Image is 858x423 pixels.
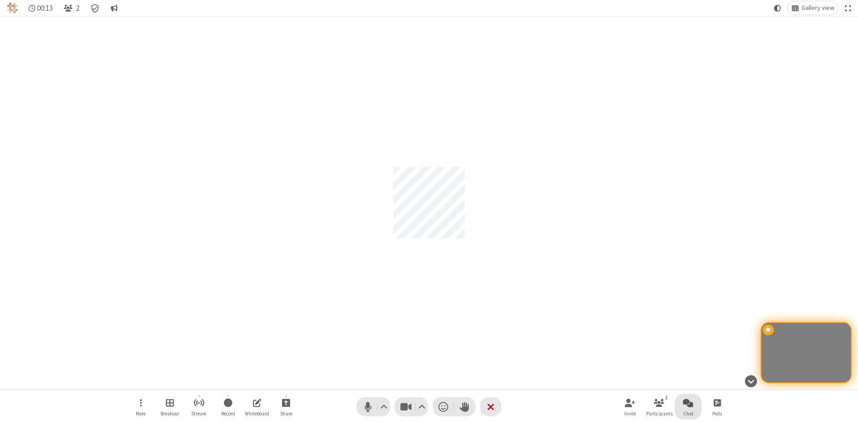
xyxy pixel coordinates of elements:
button: Fullscreen [841,1,855,15]
button: Hide [741,370,760,392]
button: Open poll [704,394,731,419]
div: Timer [25,1,57,15]
button: Invite participants (Alt+I) [617,394,643,419]
button: Start recording [214,394,241,419]
button: Start sharing [273,394,299,419]
span: Whiteboard [245,411,269,416]
span: Participants [646,411,673,416]
button: Open menu [127,394,154,419]
button: Conversation [107,1,121,15]
span: Gallery view [802,4,834,12]
button: End or leave meeting [480,397,501,416]
div: Meeting details Encryption enabled [87,1,104,15]
span: Invite [624,411,636,416]
span: Polls [712,411,722,416]
img: QA Selenium DO NOT DELETE OR CHANGE [7,3,18,13]
span: 2 [76,4,80,13]
span: Stream [191,411,206,416]
button: Manage Breakout Rooms [156,394,183,419]
button: Open participant list [646,394,673,419]
button: Mute (Alt+A) [357,397,390,416]
button: Open shared whiteboard [244,394,270,419]
button: Send a reaction [433,397,454,416]
button: Change layout [788,1,838,15]
button: Video setting [416,397,428,416]
button: Open participant list [60,1,83,15]
button: Start streaming [185,394,212,419]
button: Audio settings [378,397,390,416]
span: Share [280,411,292,416]
span: Breakout [160,411,179,416]
button: Open chat [675,394,702,419]
span: 00:13 [37,4,53,13]
span: Chat [683,411,694,416]
button: Using system theme [770,1,785,15]
div: 2 [663,394,670,402]
button: Raise hand [454,397,475,416]
span: More [136,411,146,416]
span: Record [221,411,235,416]
button: Stop video (Alt+V) [395,397,428,416]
